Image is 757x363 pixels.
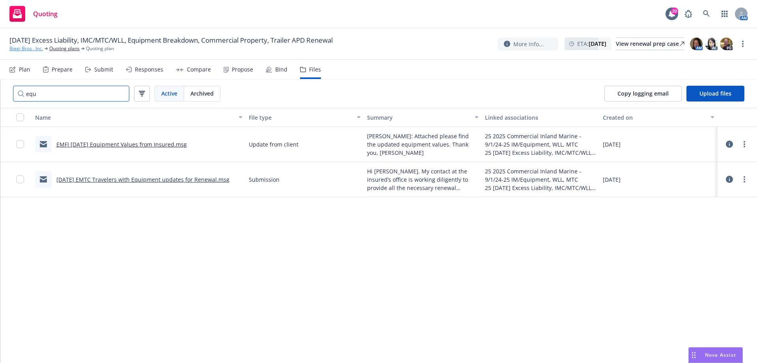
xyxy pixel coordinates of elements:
span: Copy logging email [617,90,669,97]
div: Propose [232,66,253,73]
div: View renewal prep case [616,38,684,50]
div: 25 [DATE] Excess Liability, IMC/MTC/WLL, Equipment Breakdown, Commercial Property, Trailer APD Re... [485,149,597,157]
span: Archived [190,89,214,98]
a: Biagi Bros., Inc. [9,45,43,52]
button: Copy logging email [604,86,682,102]
span: Submission [249,175,280,184]
span: Upload files [699,90,731,97]
button: Linked associations [482,108,600,127]
div: Responses [135,66,163,73]
span: [DATE] [603,175,621,184]
div: File type [249,113,352,122]
button: Name [32,108,246,127]
span: More info... [513,40,544,48]
span: Update from client [249,140,298,149]
div: Files [309,66,321,73]
a: View renewal prep case [616,38,684,50]
a: more [738,39,748,49]
span: [PERSON_NAME]: Attached please find the updated equipment values. Thank you, [PERSON_NAME] [367,132,479,157]
a: more [740,139,749,149]
input: Toggle Row Selected [16,140,24,148]
img: photo [690,38,703,50]
a: more [740,175,749,184]
a: EMFI [DATE] Equipment Values from Insured.msg [56,141,187,148]
div: Drag to move [689,348,699,363]
span: Active [161,89,177,98]
div: Summary [367,113,470,122]
input: Select all [16,113,24,121]
span: Nova Assist [705,352,736,358]
div: 25 2025 Commercial Inland Marine - 9/1/24-25 IM/Equipment, WLL, MTC [485,132,597,149]
a: Search [699,6,714,22]
button: Upload files [686,86,744,102]
img: photo [705,38,718,50]
div: 25 2025 Commercial Inland Marine - 9/1/24-25 IM/Equipment, WLL, MTC [485,167,597,184]
div: Linked associations [485,113,597,122]
div: Name [35,113,234,122]
button: File type [246,108,364,127]
span: Quoting plan [86,45,114,52]
div: Plan [19,66,30,73]
a: Switch app [717,6,733,22]
div: Created on [603,113,706,122]
button: Nova Assist [688,347,743,363]
input: Toggle Row Selected [16,175,24,183]
a: Quoting [6,3,61,25]
div: Bind [275,66,287,73]
div: Prepare [52,66,73,73]
a: [DATE] EMTC Travelers with Equipment updates for Renewal.msg [56,176,229,183]
span: [DATE] [603,140,621,149]
span: Quoting [33,11,58,17]
div: 20 [671,7,678,14]
a: Report a Bug [681,6,696,22]
span: [DATE] Excess Liability, IMC/MTC/WLL, Equipment Breakdown, Commercial Property, Trailer APD Renewal [9,36,333,45]
strong: [DATE] [589,40,606,47]
div: Compare [187,66,211,73]
button: More info... [498,38,558,51]
div: 25 [DATE] Excess Liability, IMC/MTC/WLL, Equipment Breakdown, Commercial Property, Trailer APD Re... [485,184,597,192]
img: photo [720,38,733,50]
div: Submit [94,66,113,73]
span: Hi [PERSON_NAME], My contact at the insured’s office is working diligently to provide all the nec... [367,167,479,192]
button: Summary [364,108,482,127]
span: ETA : [577,39,606,48]
button: Created on [600,108,718,127]
a: Quoting plans [49,45,80,52]
input: Search by keyword... [13,86,129,102]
